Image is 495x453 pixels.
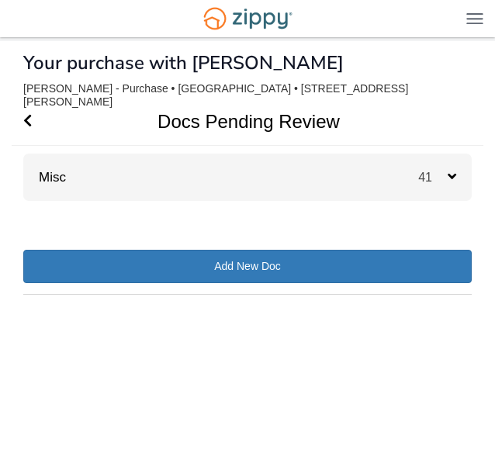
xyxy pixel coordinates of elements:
[418,171,448,184] span: 41
[23,53,344,73] h1: Your purchase with [PERSON_NAME]
[23,82,472,109] div: [PERSON_NAME] - Purchase • [GEOGRAPHIC_DATA] • [STREET_ADDRESS][PERSON_NAME]
[466,12,483,24] img: Mobile Dropdown Menu
[12,98,466,145] h1: Docs Pending Review
[23,170,66,185] a: Misc
[23,98,32,145] a: Go Back
[23,250,472,283] a: Add New Doc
